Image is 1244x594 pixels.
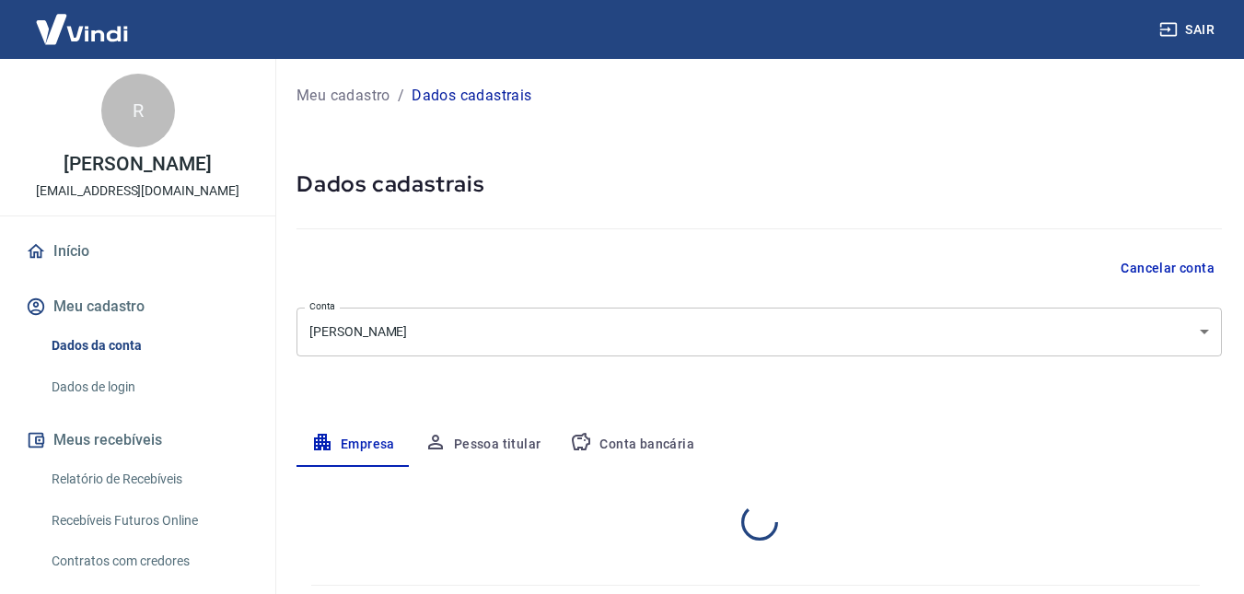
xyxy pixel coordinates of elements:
p: [PERSON_NAME] [64,155,211,174]
a: Dados de login [44,368,253,406]
div: [PERSON_NAME] [296,308,1222,356]
p: Dados cadastrais [412,85,531,107]
div: Domínio [97,109,141,121]
h5: Dados cadastrais [296,169,1222,199]
img: tab_domain_overview_orange.svg [76,107,91,122]
button: Meu cadastro [22,286,253,327]
img: Vindi [22,1,142,57]
button: Pessoa titular [410,423,556,467]
img: tab_keywords_by_traffic_grey.svg [194,107,209,122]
button: Conta bancária [555,423,709,467]
img: logo_orange.svg [29,29,44,44]
button: Sair [1156,13,1222,47]
a: Meu cadastro [296,85,390,107]
a: Início [22,231,253,272]
button: Cancelar conta [1113,251,1222,285]
div: v 4.0.25 [52,29,90,44]
button: Meus recebíveis [22,420,253,460]
a: Contratos com credores [44,542,253,580]
button: Empresa [296,423,410,467]
p: / [398,85,404,107]
div: R [101,74,175,147]
a: Dados da conta [44,327,253,365]
a: Recebíveis Futuros Online [44,502,253,540]
img: website_grey.svg [29,48,44,63]
p: [EMAIL_ADDRESS][DOMAIN_NAME] [36,181,239,201]
div: Palavras-chave [215,109,296,121]
a: Relatório de Recebíveis [44,460,253,498]
div: [PERSON_NAME]: [DOMAIN_NAME] [48,48,263,63]
label: Conta [309,299,335,313]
